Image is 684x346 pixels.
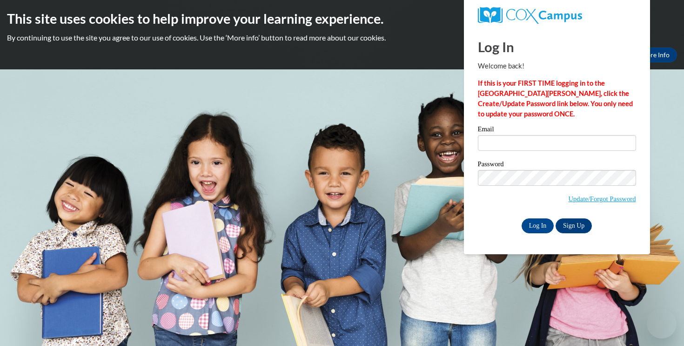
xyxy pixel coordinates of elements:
a: COX Campus [478,7,636,24]
label: Password [478,161,636,170]
p: Welcome back! [478,61,636,71]
h2: This site uses cookies to help improve your learning experience. [7,9,677,28]
a: More Info [633,47,677,62]
iframe: Button to launch messaging window [647,309,677,339]
a: Update/Forgot Password [568,195,636,203]
h1: Log In [478,37,636,56]
input: Log In [522,218,554,233]
p: By continuing to use the site you agree to our use of cookies. Use the ‘More info’ button to read... [7,33,677,43]
label: Email [478,126,636,135]
a: Sign Up [556,218,592,233]
img: COX Campus [478,7,582,24]
strong: If this is your FIRST TIME logging in to the [GEOGRAPHIC_DATA][PERSON_NAME], click the Create/Upd... [478,79,633,118]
